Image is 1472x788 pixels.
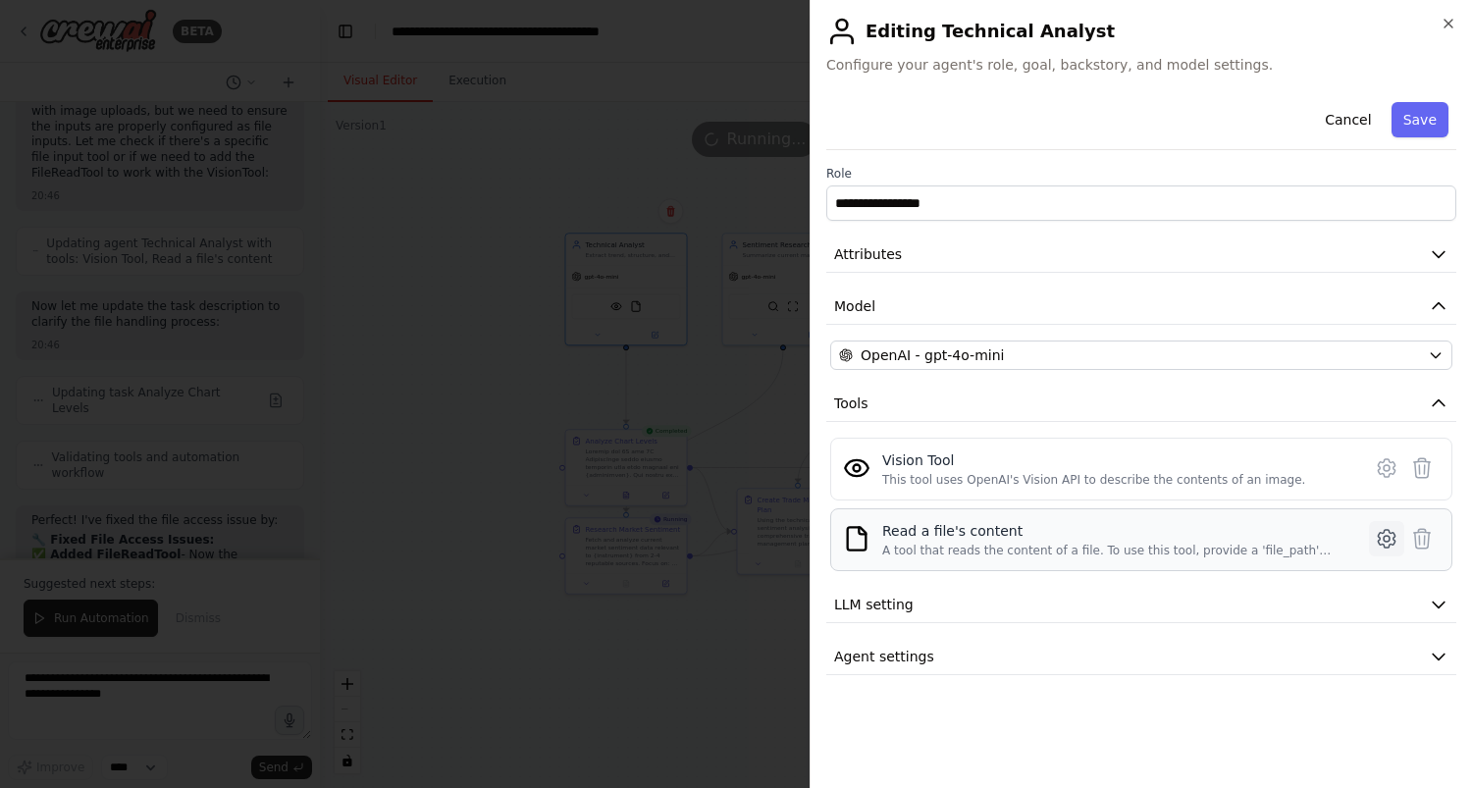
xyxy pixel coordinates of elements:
[882,450,1305,470] div: Vision Tool
[826,289,1456,325] button: Model
[826,16,1456,47] h2: Editing Technical Analyst
[826,236,1456,273] button: Attributes
[826,639,1456,675] button: Agent settings
[834,394,868,413] span: Tools
[834,595,914,614] span: LLM setting
[834,244,902,264] span: Attributes
[826,386,1456,422] button: Tools
[861,345,1004,365] span: OpenAI - gpt-4o-mini
[1404,450,1440,486] button: Delete tool
[843,525,870,552] img: FileReadTool
[882,543,1349,558] div: A tool that reads the content of a file. To use this tool, provide a 'file_path' parameter with t...
[882,472,1305,488] div: This tool uses OpenAI's Vision API to describe the contents of an image.
[1404,521,1440,556] button: Delete tool
[882,521,1349,541] div: Read a file's content
[830,341,1452,370] button: OpenAI - gpt-4o-mini
[834,647,934,666] span: Agent settings
[826,166,1456,182] label: Role
[1369,521,1404,556] button: Configure tool
[834,296,875,316] span: Model
[1313,102,1383,137] button: Cancel
[1369,450,1404,486] button: Configure tool
[826,55,1456,75] span: Configure your agent's role, goal, backstory, and model settings.
[843,454,870,482] img: VisionTool
[1392,102,1448,137] button: Save
[826,587,1456,623] button: LLM setting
